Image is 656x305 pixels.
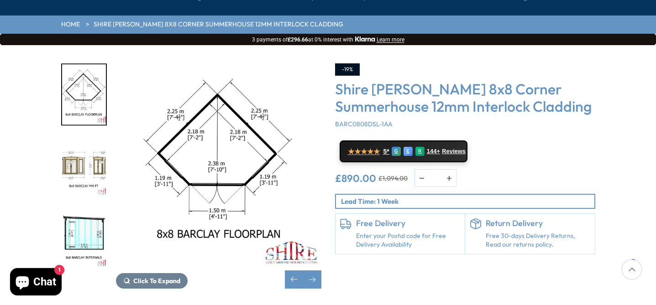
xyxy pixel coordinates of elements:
span: Click To Expand [133,277,180,285]
img: Shire Barclay 8x8 Corner Summerhouse 12mm Interlock Cladding - Best Shed [116,63,321,269]
div: Previous slide [285,270,303,289]
div: -19% [335,63,360,76]
div: 2 / 14 [61,63,107,126]
a: Enter your Postal code for Free Delivery Availability [356,232,461,249]
img: 8x8Barclayfloorplan_5f0b366f-c96c-4f44-ba6e-ee69660445a8_200x200.jpg [62,64,106,125]
span: 144+ [427,148,440,155]
inbox-online-store-chat: Shopify online store chat [7,268,64,298]
div: 4 / 14 [61,206,107,269]
h6: Free Delivery [356,218,461,228]
div: R [415,147,425,156]
span: ★★★★★ [348,147,380,156]
p: Lead Time: 1 Week [341,196,594,206]
ins: £890.00 [335,173,376,183]
img: 8x8Barclaymmft_ad2b4a8c-b1f5-4913-96ef-57d396f27519_200x200.jpg [62,136,106,196]
img: 8x8Barclayinternals_1b83507d-13b6-4587-92e3-f27988380a3d_200x200.jpg [62,207,106,268]
div: 3 / 14 [61,135,107,197]
a: HOME [61,20,80,29]
div: G [392,147,401,156]
a: ★★★★★ 5* G E R 144+ Reviews [340,140,467,162]
button: Click To Expand [116,273,188,289]
h6: Return Delivery [486,218,590,228]
h3: Shire [PERSON_NAME] 8x8 Corner Summerhouse 12mm Interlock Cladding [335,80,595,115]
p: Free 30-days Delivery Returns, Read our returns policy. [486,232,590,249]
div: E [404,147,413,156]
span: Reviews [442,148,466,155]
div: Next slide [303,270,321,289]
div: 2 / 14 [116,63,321,289]
span: BARC0808DSL-1AA [335,120,393,128]
a: Shire [PERSON_NAME] 8x8 Corner Summerhouse 12mm Interlock Cladding [94,20,343,29]
del: £1,094.00 [378,175,408,181]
